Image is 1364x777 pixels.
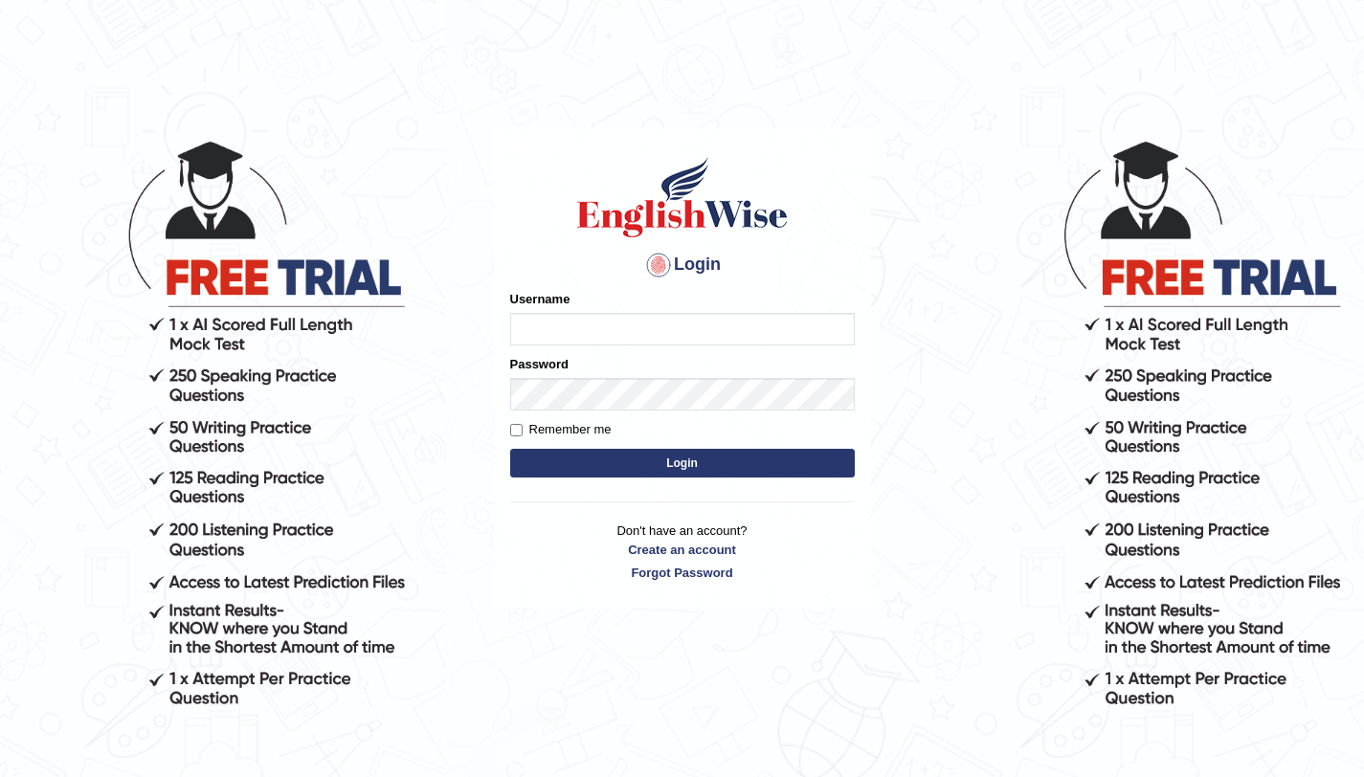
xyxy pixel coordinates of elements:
label: Remember me [510,420,612,439]
p: Don't have an account? [510,522,855,581]
label: Password [510,355,569,373]
button: Login [510,449,855,477]
h4: Login [510,250,855,280]
a: Create an account [510,541,855,559]
a: Forgot Password [510,564,855,582]
label: Username [510,290,570,308]
input: Remember me [510,424,523,436]
img: Logo of English Wise sign in for intelligent practice with AI [573,154,792,240]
